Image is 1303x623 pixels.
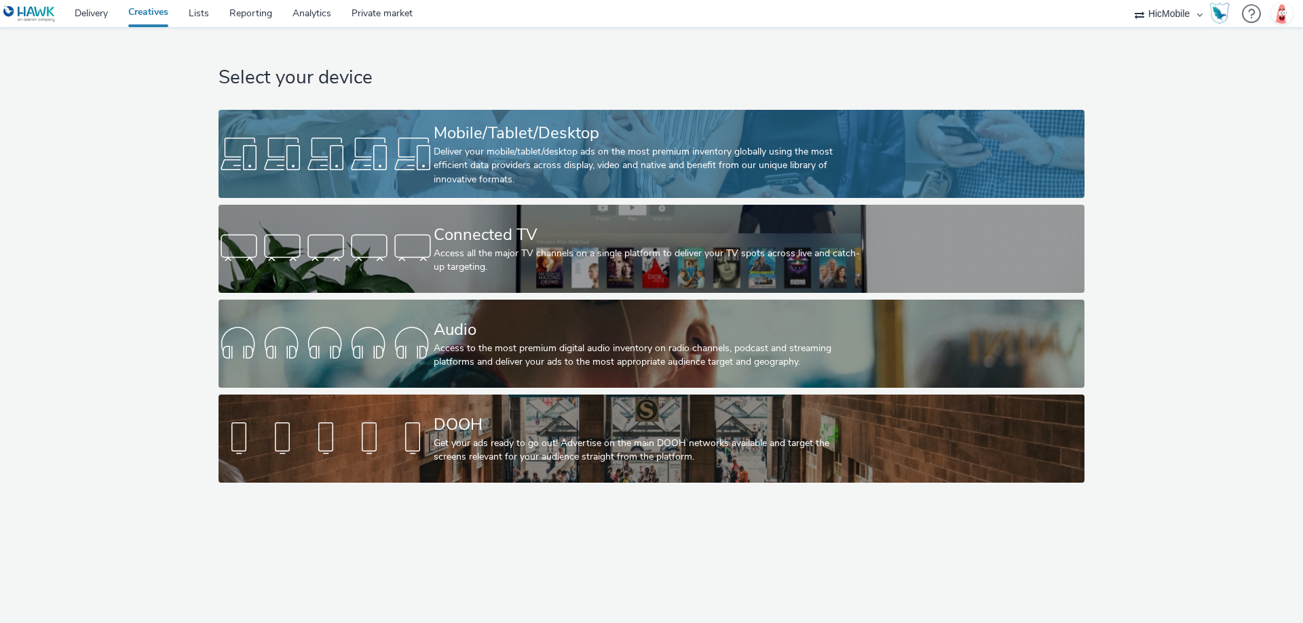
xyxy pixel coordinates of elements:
div: Audio [434,318,864,342]
div: Mobile/Tablet/Desktop [434,121,864,145]
h1: Select your device [219,65,1084,91]
img: Hawk Academy [1209,3,1230,24]
a: DOOHGet your ads ready to go out! Advertise on the main DOOH networks available and target the sc... [219,395,1084,483]
div: DOOH [434,413,864,437]
a: Mobile/Tablet/DesktopDeliver your mobile/tablet/desktop ads on the most premium inventory globall... [219,110,1084,198]
img: Giovanni Strada [1272,3,1292,24]
div: Deliver your mobile/tablet/desktop ads on the most premium inventory globally using the most effi... [434,145,864,186]
a: Hawk Academy [1209,3,1235,24]
a: Connected TVAccess all the major TV channels on a single platform to deliver your TV spots across... [219,205,1084,293]
div: Get your ads ready to go out! Advertise on the main DOOH networks available and target the screen... [434,437,864,464]
div: Access all the major TV channels on a single platform to deliver your TV spots across live and ca... [434,247,864,275]
a: AudioAccess to the most premium digital audio inventory on radio channels, podcast and streaming ... [219,300,1084,388]
div: Access to the most premium digital audio inventory on radio channels, podcast and streaming platf... [434,342,864,369]
img: undefined Logo [3,5,56,22]
div: Connected TV [434,223,864,247]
